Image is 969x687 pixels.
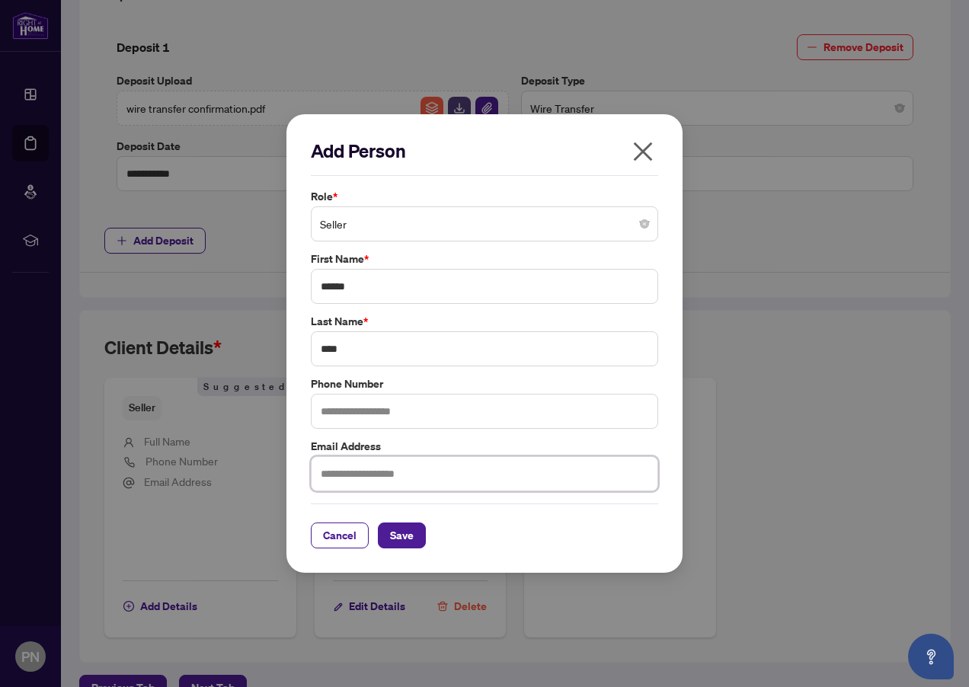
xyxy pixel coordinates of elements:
h2: Add Person [311,139,658,163]
label: Phone Number [311,375,658,392]
label: Role [311,188,658,205]
span: close [631,139,655,164]
span: Save [390,523,414,548]
label: Email Address [311,438,658,455]
button: Cancel [311,522,369,548]
button: Open asap [908,634,954,679]
span: close-circle [640,219,649,228]
span: Cancel [323,523,357,548]
label: Last Name [311,313,658,330]
label: First Name [311,251,658,267]
button: Save [378,522,426,548]
span: Seller [320,209,649,238]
